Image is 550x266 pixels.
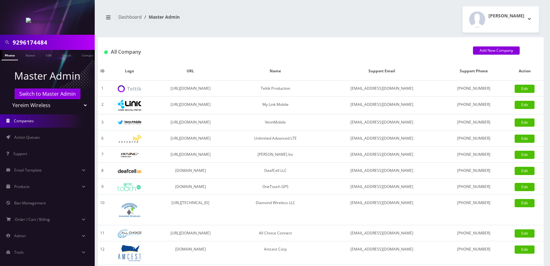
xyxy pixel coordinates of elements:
th: Action [505,62,544,81]
a: Edit [515,135,535,143]
a: Edit [515,101,535,109]
td: Teltik Production [229,81,322,97]
img: Rexing Inc [118,152,141,158]
td: [EMAIL_ADDRESS][DOMAIN_NAME] [322,130,442,147]
a: Edit [515,118,535,127]
nav: breadcrumb [103,10,316,28]
span: Tools [14,250,24,255]
td: [EMAIL_ADDRESS][DOMAIN_NAME] [322,179,442,195]
td: Unlimited Advanced LTE [229,130,322,147]
td: [URL][DOMAIN_NAME] [152,97,229,114]
td: 8 [98,163,107,179]
td: [EMAIL_ADDRESS][DOMAIN_NAME] [322,81,442,97]
td: [EMAIL_ADDRESS][DOMAIN_NAME] [322,241,442,265]
td: [PERSON_NAME] Inc [229,147,322,163]
a: Email [59,50,74,60]
h2: [PERSON_NAME] [488,13,524,19]
a: Company [79,50,100,60]
img: Amcest Corp [118,245,141,262]
td: [PHONE_NUMBER] [442,241,505,265]
h1: All Company [104,49,463,55]
td: [PHONE_NUMBER] [442,147,505,163]
img: All Choice Connect [118,229,141,238]
td: 10 [98,195,107,225]
td: [DOMAIN_NAME] [152,163,229,179]
a: SIM [43,50,55,60]
th: ID [98,62,107,81]
img: Yereim Wireless [26,18,69,25]
input: Search in Company [13,36,93,48]
a: Edit [515,229,535,238]
td: [EMAIL_ADDRESS][DOMAIN_NAME] [322,195,442,225]
li: Master Admin [142,14,180,20]
a: Edit [515,167,535,175]
td: [EMAIL_ADDRESS][DOMAIN_NAME] [322,147,442,163]
th: Name [229,62,322,81]
a: Switch to Master Admin [15,88,81,99]
td: [PHONE_NUMBER] [442,130,505,147]
td: [EMAIL_ADDRESS][DOMAIN_NAME] [322,114,442,130]
td: [URL][DOMAIN_NAME] [152,225,229,241]
img: DeafCell LLC [118,169,141,173]
th: Support Phone [442,62,505,81]
img: Diamond Wireless LLC [118,198,141,222]
td: 7 [98,147,107,163]
td: [EMAIL_ADDRESS][DOMAIN_NAME] [322,163,442,179]
td: VennMobile [229,114,322,130]
img: VennMobile [118,120,141,125]
span: Email Template [14,167,42,173]
td: [URL][TECHNICAL_ID] [152,195,229,225]
td: 11 [98,225,107,241]
td: [URL][DOMAIN_NAME] [152,114,229,130]
a: Edit [515,199,535,207]
a: Edit [515,151,535,159]
span: Admin [14,233,26,239]
img: Teltik Production [118,85,141,93]
td: OneTouch GPS [229,179,322,195]
span: Products [14,184,30,189]
td: [DOMAIN_NAME] [152,241,229,265]
a: Add New Company [473,46,520,55]
td: [PHONE_NUMBER] [442,225,505,241]
td: Diamond Wireless LLC [229,195,322,225]
th: Support Email [322,62,442,81]
td: 2 [98,97,107,114]
td: 1 [98,81,107,97]
td: [PHONE_NUMBER] [442,97,505,114]
a: Edit [515,183,535,191]
td: [EMAIL_ADDRESS][DOMAIN_NAME] [322,97,442,114]
a: Name [22,50,38,60]
td: [URL][DOMAIN_NAME] [152,130,229,147]
td: All Choice Connect [229,225,322,241]
img: Unlimited Advanced LTE [118,135,141,143]
td: [PHONE_NUMBER] [442,179,505,195]
td: DeafCell LLC [229,163,322,179]
td: 6 [98,130,107,147]
td: 12 [98,241,107,265]
span: Order / Cart / Billing [15,217,50,222]
td: [EMAIL_ADDRESS][DOMAIN_NAME] [322,225,442,241]
td: [PHONE_NUMBER] [442,81,505,97]
th: Logo [107,62,152,81]
a: Phone [2,50,18,60]
td: [DOMAIN_NAME] [152,179,229,195]
span: Ban Management [14,200,46,206]
span: Support [13,151,27,156]
a: Edit [515,85,535,93]
td: My Link Mobile [229,97,322,114]
span: Action Queues [14,135,40,140]
a: Edit [515,245,535,254]
td: 9 [98,179,107,195]
th: URL [152,62,229,81]
td: 3 [98,114,107,130]
img: OneTouch GPS [118,183,141,191]
a: Dashboard [118,14,142,20]
td: Amcest Corp [229,241,322,265]
span: Companies [14,118,34,124]
img: All Company [104,51,108,54]
td: [PHONE_NUMBER] [442,163,505,179]
td: [PHONE_NUMBER] [442,114,505,130]
td: [URL][DOMAIN_NAME] [152,81,229,97]
button: [PERSON_NAME] [463,6,539,33]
